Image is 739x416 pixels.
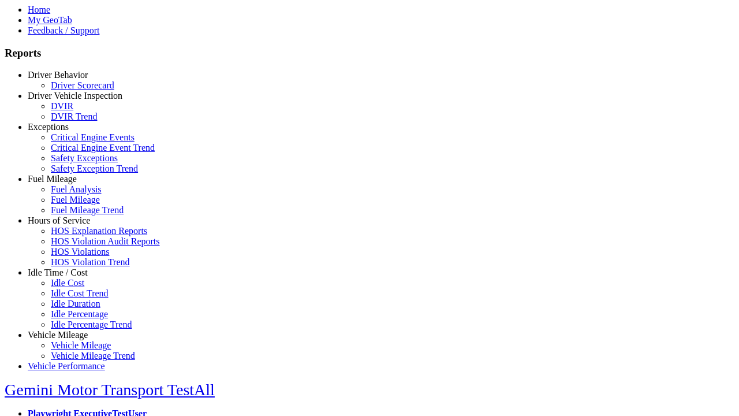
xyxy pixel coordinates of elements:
a: DVIR Trend [51,112,97,121]
a: Idle Cost [51,278,84,288]
a: DVIR [51,101,73,111]
a: Driver Scorecard [51,80,114,90]
a: Safety Exceptions [51,153,118,163]
a: Vehicle Mileage [51,340,111,350]
a: Critical Engine Event Trend [51,143,155,153]
a: Vehicle Mileage [28,330,88,340]
a: Critical Engine Events [51,132,135,142]
a: Gemini Motor Transport TestAll [5,381,215,399]
a: HOS Violation Trend [51,257,130,267]
a: Vehicle Performance [28,361,105,371]
a: Driver Behavior [28,70,88,80]
a: Idle Duration [51,299,100,309]
a: Fuel Mileage [28,174,77,184]
a: Idle Percentage Trend [51,320,132,329]
a: Hours of Service [28,216,90,225]
a: Vehicle Mileage Trend [51,351,135,361]
a: Idle Cost Trend [51,288,109,298]
a: Home [28,5,50,14]
a: Feedback / Support [28,25,99,35]
a: Idle Time / Cost [28,268,88,277]
a: My GeoTab [28,15,72,25]
a: Fuel Mileage Trend [51,205,124,215]
h3: Reports [5,47,734,60]
a: HOS Violations [51,247,109,257]
a: HOS Violation Audit Reports [51,236,160,246]
a: Idle Percentage [51,309,108,319]
a: Exceptions [28,122,69,132]
a: Safety Exception Trend [51,164,138,173]
a: HOS Explanation Reports [51,226,147,236]
a: Fuel Mileage [51,195,100,205]
a: Driver Vehicle Inspection [28,91,122,101]
a: Fuel Analysis [51,184,102,194]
